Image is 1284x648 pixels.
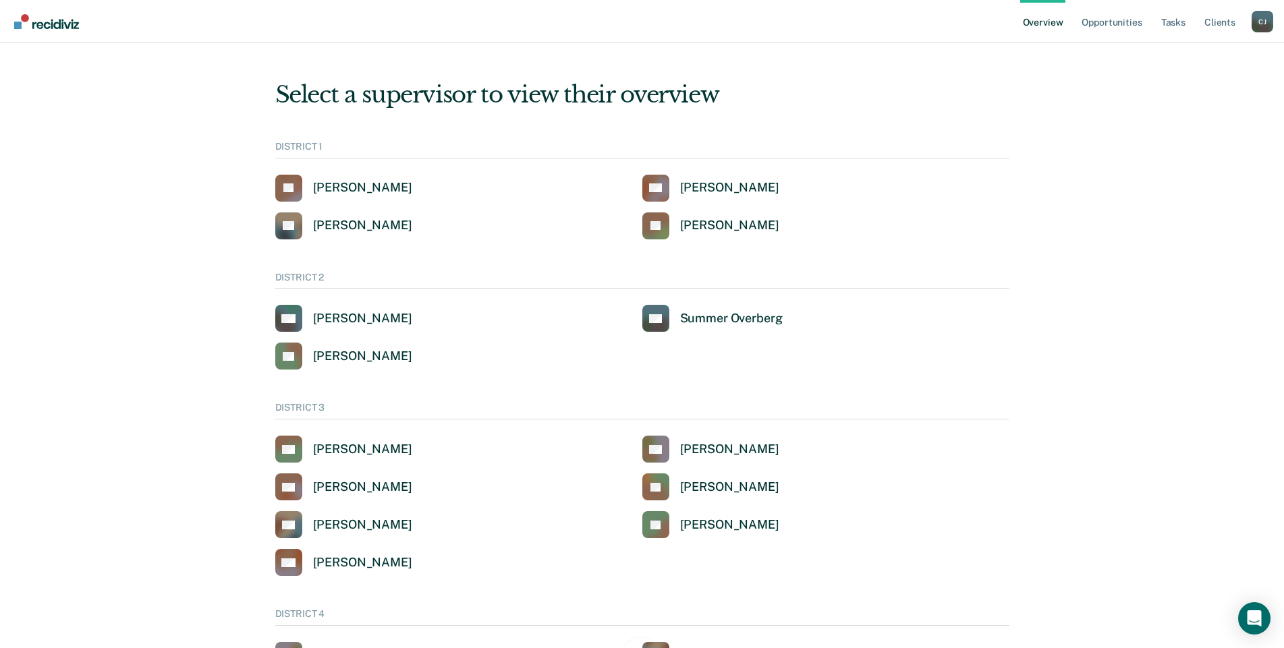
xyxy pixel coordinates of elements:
div: DISTRICT 1 [275,141,1009,158]
a: [PERSON_NAME] [642,436,779,463]
a: Summer Overberg [642,305,783,332]
div: Summer Overberg [680,311,783,326]
div: Open Intercom Messenger [1238,602,1271,635]
a: [PERSON_NAME] [642,473,779,500]
a: [PERSON_NAME] [275,549,412,576]
div: [PERSON_NAME] [680,479,779,495]
a: [PERSON_NAME] [642,175,779,202]
div: [PERSON_NAME] [680,442,779,457]
div: [PERSON_NAME] [313,479,412,495]
a: [PERSON_NAME] [275,473,412,500]
div: [PERSON_NAME] [313,218,412,233]
div: [PERSON_NAME] [313,517,412,533]
a: [PERSON_NAME] [275,343,412,370]
div: C J [1252,11,1273,32]
button: Profile dropdown button [1252,11,1273,32]
div: DISTRICT 4 [275,608,1009,626]
a: [PERSON_NAME] [275,212,412,239]
div: [PERSON_NAME] [313,311,412,326]
div: DISTRICT 2 [275,272,1009,289]
div: [PERSON_NAME] [313,349,412,364]
div: [PERSON_NAME] [313,180,412,196]
div: [PERSON_NAME] [680,218,779,233]
a: [PERSON_NAME] [642,511,779,538]
img: Recidiviz [14,14,79,29]
div: [PERSON_NAME] [313,442,412,457]
div: [PERSON_NAME] [680,517,779,533]
div: [PERSON_NAME] [680,180,779,196]
div: [PERSON_NAME] [313,555,412,570]
a: [PERSON_NAME] [642,212,779,239]
div: Select a supervisor to view their overview [275,81,1009,109]
a: [PERSON_NAME] [275,511,412,538]
div: DISTRICT 3 [275,402,1009,419]
a: [PERSON_NAME] [275,175,412,202]
a: [PERSON_NAME] [275,436,412,463]
a: [PERSON_NAME] [275,305,412,332]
